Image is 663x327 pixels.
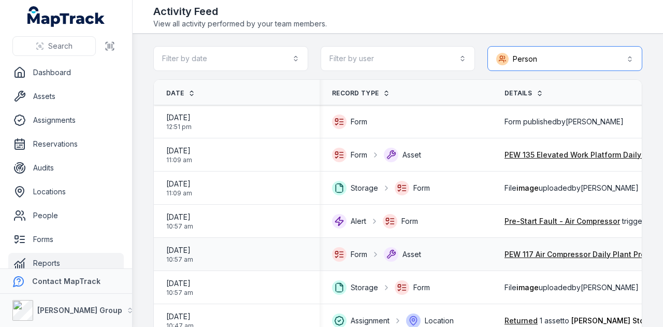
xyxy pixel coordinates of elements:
span: Form [413,183,430,193]
button: Search [12,36,96,56]
span: Alert [351,216,366,226]
span: File uploaded by [PERSON_NAME] [505,183,639,193]
a: Assignments [8,110,124,131]
span: 10:57 am [166,255,193,264]
time: 14/08/2025, 12:51:16 pm [166,112,192,131]
time: 14/08/2025, 11:09:45 am [166,179,192,197]
span: Search [48,41,73,51]
span: Storage [351,282,378,293]
span: View all activity performed by your team members. [153,19,327,29]
time: 14/08/2025, 10:57:02 am [166,245,193,264]
a: Forms [8,229,124,250]
a: Assets [8,86,124,107]
a: Reports [8,253,124,274]
span: Assignment [351,316,390,326]
span: [DATE] [166,146,192,156]
span: File uploaded by [PERSON_NAME] [505,282,639,293]
span: [DATE] [166,311,194,322]
span: Date [166,89,184,97]
span: Details [505,89,532,97]
a: Returned [505,316,538,326]
button: Person [487,46,642,71]
time: 14/08/2025, 11:09:46 am [166,146,192,164]
a: Reservations [8,134,124,154]
span: image [516,183,539,192]
a: Date [166,89,195,97]
span: Location [425,316,454,326]
span: Asset [402,249,421,260]
a: MapTrack [27,6,105,27]
button: Filter by date [153,46,308,71]
button: Filter by user [321,46,475,71]
span: 12:51 pm [166,123,192,131]
a: Dashboard [8,62,124,83]
a: People [8,205,124,226]
span: Form [413,282,430,293]
span: 10:57 am [166,222,193,231]
strong: Contact MapTrack [32,277,100,286]
h2: Activity Feed [153,4,327,19]
span: 11:09 am [166,156,192,164]
span: 11:09 am [166,189,192,197]
span: Form [351,150,367,160]
time: 14/08/2025, 10:57:02 am [166,212,193,231]
strong: [PERSON_NAME] Group [37,306,122,315]
span: Asset [402,150,421,160]
span: Storage [351,183,378,193]
span: [DATE] [166,245,193,255]
a: Record Type [332,89,390,97]
span: Form [351,117,367,127]
span: 10:57 am [166,289,193,297]
time: 14/08/2025, 10:57:01 am [166,278,193,297]
a: Pre-Start Fault - Air Compressor [505,216,620,226]
a: Locations [8,181,124,202]
span: Form [401,216,418,226]
span: image [516,283,539,292]
span: Form [351,249,367,260]
span: [DATE] [166,179,192,189]
span: Record Type [332,89,379,97]
a: Audits [8,158,124,178]
span: [DATE] [166,112,192,123]
span: [DATE] [166,212,193,222]
span: [DATE] [166,278,193,289]
span: Form published by [PERSON_NAME] [505,117,624,127]
a: Details [505,89,543,97]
